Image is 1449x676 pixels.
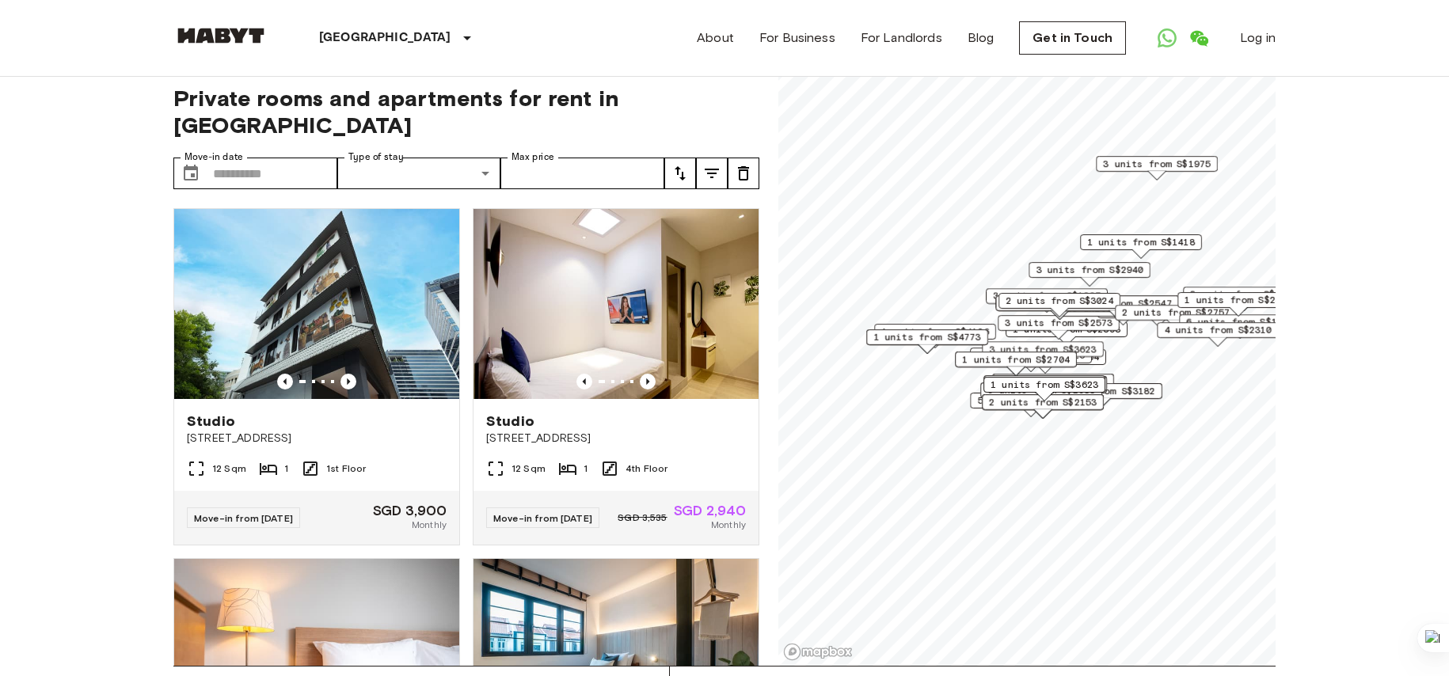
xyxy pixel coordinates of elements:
[1006,294,1113,308] span: 2 units from S$3024
[986,288,1108,313] div: Map marker
[728,158,759,189] button: tune
[778,66,1276,666] canvas: Map
[977,393,1085,408] span: 5 units from S$1680
[486,431,746,446] span: [STREET_ADDRESS]
[486,412,534,431] span: Studio
[284,461,288,476] span: 1
[989,342,1097,356] span: 3 units from S$3623
[348,150,404,164] label: Type of stay
[970,393,1092,417] div: Map marker
[874,324,996,348] div: Map marker
[173,28,268,44] img: Habyt
[584,461,588,476] span: 1
[968,28,995,47] a: Blog
[1006,321,1128,346] div: Map marker
[1005,316,1112,330] span: 3 units from S$2573
[576,374,592,389] button: Previous image
[992,374,1114,398] div: Map marker
[983,375,1105,400] div: Map marker
[1151,22,1183,54] a: Open WhatsApp
[473,208,759,545] a: Marketing picture of unit SG-01-110-033-001Previous imagePrevious imageStudio[STREET_ADDRESS]12 S...
[1103,157,1211,171] span: 3 units from S$1975
[473,209,759,399] img: Marketing picture of unit SG-01-110-033-001
[187,412,235,431] span: Studio
[998,315,1120,340] div: Map marker
[1029,262,1150,287] div: Map marker
[674,503,746,518] span: SGD 2,940
[1019,21,1126,55] a: Get in Touch
[984,349,1106,374] div: Map marker
[1183,287,1305,311] div: Map marker
[618,511,667,525] span: SGD 3,535
[1040,383,1162,408] div: Map marker
[340,374,356,389] button: Previous image
[1164,323,1272,337] span: 4 units from S$2310
[995,295,1123,320] div: Map marker
[512,461,546,476] span: 12 Sqm
[985,376,1107,401] div: Map marker
[873,330,981,344] span: 1 units from S$4773
[512,150,554,164] label: Max price
[1177,292,1299,317] div: Map marker
[1185,293,1292,307] span: 1 units from S$2573
[697,28,734,47] a: About
[982,341,1104,366] div: Map marker
[412,518,447,532] span: Monthly
[1183,22,1215,54] a: Open WeChat
[173,208,460,545] a: Marketing picture of unit SG-01-110-044_001Previous imagePrevious imageStudio[STREET_ADDRESS]12 S...
[1240,28,1276,47] a: Log in
[1080,234,1202,259] div: Map marker
[1122,306,1230,320] span: 2 units from S$2757
[187,431,447,446] span: [STREET_ADDRESS]
[866,329,988,354] div: Map marker
[319,28,451,47] p: [GEOGRAPHIC_DATA]
[173,85,759,139] span: Private rooms and apartments for rent in [GEOGRAPHIC_DATA]
[194,512,293,524] span: Move-in from [DATE]
[991,378,1098,392] span: 1 units from S$3623
[999,374,1107,389] span: 5 units from S$1838
[640,374,656,389] button: Previous image
[212,461,246,476] span: 12 Sqm
[1190,287,1298,302] span: 3 units from S$1480
[1096,156,1218,180] div: Map marker
[373,503,447,518] span: SGD 3,900
[861,28,942,47] a: For Landlords
[759,28,835,47] a: For Business
[664,158,696,189] button: tune
[326,461,366,476] span: 1st Floor
[1115,305,1237,329] div: Map marker
[1157,322,1279,347] div: Map marker
[955,351,1077,376] div: Map marker
[980,382,1102,407] div: Map marker
[626,461,667,476] span: 4th Floor
[783,643,853,661] a: Mapbox logo
[1064,296,1172,310] span: 1 units from S$2547
[989,395,1097,409] span: 2 units from S$2153
[1013,322,1120,336] span: 1 units from S$2893
[696,158,728,189] button: tune
[493,512,592,524] span: Move-in from [DATE]
[1036,263,1143,277] span: 3 units from S$2940
[277,374,293,389] button: Previous image
[711,518,746,532] span: Monthly
[881,325,989,339] span: 1 units from S$4196
[175,158,207,189] button: Choose date
[993,289,1101,303] span: 3 units from S$1985
[184,150,243,164] label: Move-in date
[174,209,459,399] img: Marketing picture of unit SG-01-110-044_001
[982,394,1104,419] div: Map marker
[983,377,1105,401] div: Map marker
[998,293,1120,317] div: Map marker
[1048,384,1155,398] span: 1 units from S$3182
[1087,235,1195,249] span: 1 units from S$1418
[991,376,1098,390] span: 2 units from S$2342
[962,352,1070,366] span: 1 units from S$2704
